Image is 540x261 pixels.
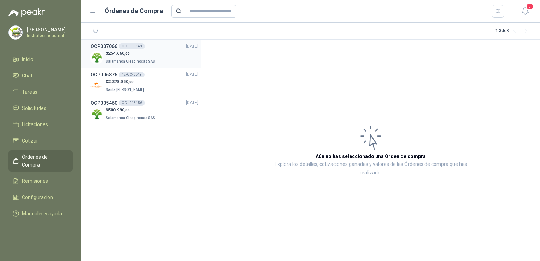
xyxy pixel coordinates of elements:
[8,53,73,66] a: Inicio
[495,25,532,37] div: 1 - 3 de 3
[90,71,117,79] h3: OCP006875
[90,108,103,120] img: Company Logo
[105,6,163,16] h1: Órdenes de Compra
[22,88,37,96] span: Tareas
[108,51,130,56] span: 254.660
[8,118,73,131] a: Licitaciones
[22,72,33,80] span: Chat
[22,193,53,201] span: Configuración
[519,5,532,18] button: 3
[124,108,130,112] span: ,00
[8,150,73,172] a: Órdenes de Compra
[272,160,469,177] p: Explora los detalles, cotizaciones ganadas y valores de las Órdenes de compra que has realizado.
[22,177,48,185] span: Remisiones
[106,79,146,85] p: $
[124,52,130,56] span: ,00
[106,88,144,92] span: Santa [PERSON_NAME]
[108,108,130,112] span: 500.990
[8,85,73,99] a: Tareas
[186,71,198,78] span: [DATE]
[8,191,73,204] a: Configuración
[90,51,103,64] img: Company Logo
[90,80,103,92] img: Company Logo
[90,42,198,65] a: OCP007066OC - 015848[DATE] Company Logo$254.660,00Salamanca Oleaginosas SAS
[90,71,198,93] a: OCP00687512-OC-6649[DATE] Company Logo$2.278.850,00Santa [PERSON_NAME]
[8,101,73,115] a: Solicitudes
[316,152,426,160] h3: Aún no has seleccionado una Orden de compra
[119,100,145,106] div: OC - 015456
[27,34,71,38] p: Instrutec Industrial
[22,121,48,128] span: Licitaciones
[8,134,73,147] a: Cotizar
[106,107,157,114] p: $
[90,99,198,121] a: OCP005460OC - 015456[DATE] Company Logo$500.990,00Salamanca Oleaginosas SAS
[22,56,33,63] span: Inicio
[106,116,155,120] span: Salamanca Oleaginosas SAS
[90,42,117,50] h3: OCP007066
[9,26,22,39] img: Company Logo
[119,43,145,49] div: OC - 015848
[22,153,66,169] span: Órdenes de Compra
[90,99,117,107] h3: OCP005460
[108,79,134,84] span: 2.278.850
[526,3,534,10] span: 3
[22,104,46,112] span: Solicitudes
[8,174,73,188] a: Remisiones
[186,99,198,106] span: [DATE]
[8,8,45,17] img: Logo peakr
[128,80,134,84] span: ,00
[27,27,71,32] p: [PERSON_NAME]
[186,43,198,50] span: [DATE]
[106,59,155,63] span: Salamanca Oleaginosas SAS
[22,137,38,145] span: Cotizar
[8,69,73,82] a: Chat
[119,72,145,77] div: 12-OC-6649
[8,207,73,220] a: Manuales y ayuda
[106,50,157,57] p: $
[22,210,62,217] span: Manuales y ayuda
